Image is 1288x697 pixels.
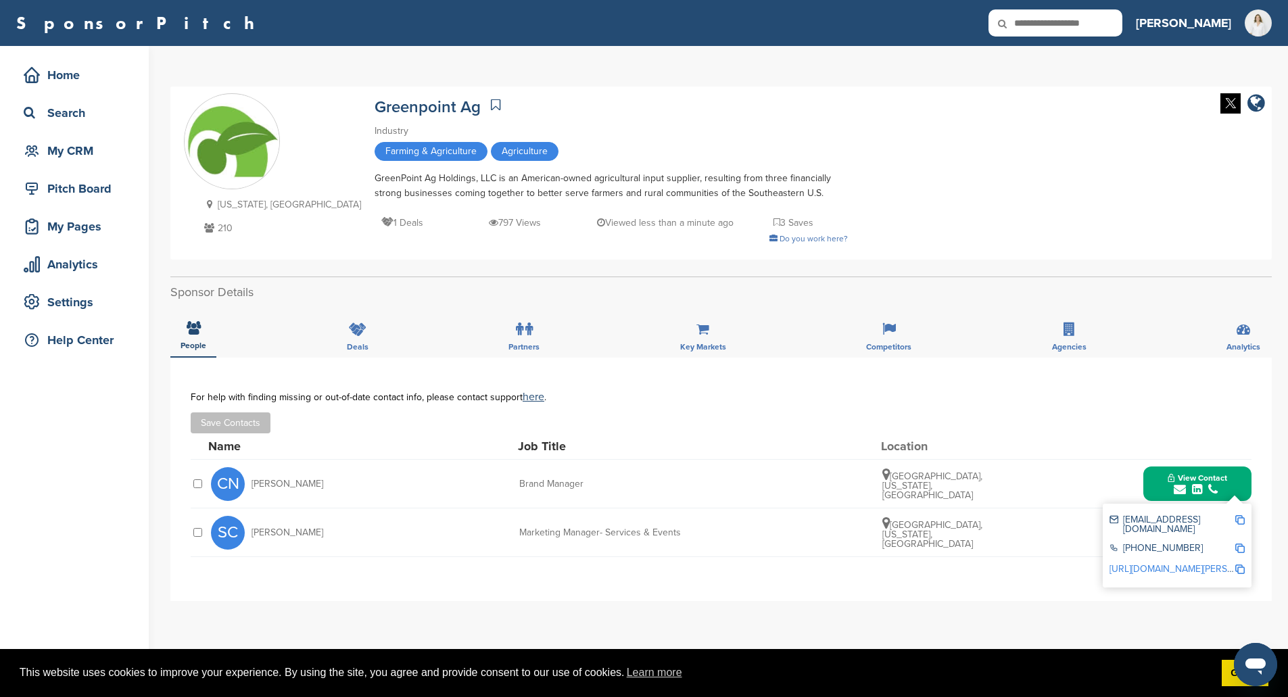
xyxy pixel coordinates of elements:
[881,440,982,452] div: Location
[14,135,135,166] a: My CRM
[20,328,135,352] div: Help Center
[1220,93,1241,114] img: Twitter white
[1110,563,1274,575] a: [URL][DOMAIN_NAME][PERSON_NAME]
[208,440,357,452] div: Name
[882,519,982,550] span: [GEOGRAPHIC_DATA], [US_STATE], [GEOGRAPHIC_DATA]
[375,97,481,117] a: Greenpoint Ag
[191,412,270,433] button: Save Contacts
[211,467,245,501] span: CN
[680,343,726,351] span: Key Markets
[625,663,684,683] a: learn more about cookies
[201,220,361,237] p: 210
[252,479,323,489] span: [PERSON_NAME]
[1052,343,1087,351] span: Agencies
[201,196,361,213] p: [US_STATE], [GEOGRAPHIC_DATA]
[20,139,135,163] div: My CRM
[1235,564,1245,574] img: Copy
[375,171,848,201] div: GreenPoint Ag Holdings, LLC is an American-owned agricultural input supplier, resulting from thre...
[14,325,135,356] a: Help Center
[14,211,135,242] a: My Pages
[523,390,544,404] a: here
[769,234,848,243] a: Do you work here?
[1110,515,1235,534] div: [EMAIL_ADDRESS][DOMAIN_NAME]
[170,283,1272,302] h2: Sponsor Details
[20,663,1211,683] span: This website uses cookies to improve your experience. By using the site, you agree and provide co...
[1222,660,1268,687] a: dismiss cookie message
[14,59,135,91] a: Home
[597,214,734,231] p: Viewed less than a minute ago
[1226,343,1260,351] span: Analytics
[347,343,368,351] span: Deals
[866,343,911,351] span: Competitors
[381,214,423,231] p: 1 Deals
[491,142,558,161] span: Agriculture
[519,528,722,537] div: Marketing Manager- Services & Events
[14,173,135,204] a: Pitch Board
[20,214,135,239] div: My Pages
[16,14,263,32] a: SponsorPitch
[518,440,721,452] div: Job Title
[1151,464,1243,504] button: View Contact
[489,214,541,231] p: 797 Views
[508,343,540,351] span: Partners
[14,97,135,128] a: Search
[211,516,245,550] span: SC
[1245,9,1272,37] img: 1644529468672
[20,252,135,277] div: Analytics
[1136,8,1231,38] a: [PERSON_NAME]
[1110,544,1235,555] div: [PHONE_NUMBER]
[882,471,982,501] span: [GEOGRAPHIC_DATA], [US_STATE], [GEOGRAPHIC_DATA]
[252,528,323,537] span: [PERSON_NAME]
[14,287,135,318] a: Settings
[181,341,206,350] span: People
[375,142,487,161] span: Farming & Agriculture
[1235,544,1245,553] img: Copy
[20,290,135,314] div: Settings
[20,63,135,87] div: Home
[1235,515,1245,525] img: Copy
[375,124,848,139] div: Industry
[185,95,279,189] img: Sponsorpitch & Greenpoint Ag
[780,234,848,243] span: Do you work here?
[1168,473,1227,483] span: View Contact
[1136,14,1231,32] h3: [PERSON_NAME]
[519,479,722,489] div: Brand Manager
[14,249,135,280] a: Analytics
[773,214,813,231] p: 3 Saves
[1234,643,1277,686] iframe: Button to launch messaging window
[191,391,1251,402] div: For help with finding missing or out-of-date contact info, please contact support .
[20,101,135,125] div: Search
[1247,93,1265,116] a: company link
[20,176,135,201] div: Pitch Board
